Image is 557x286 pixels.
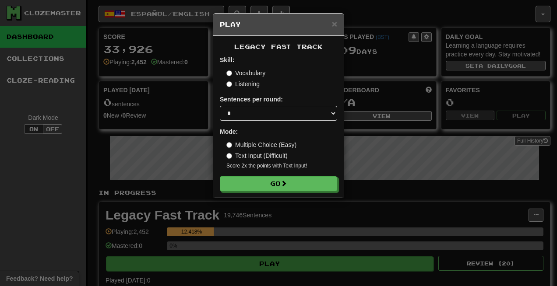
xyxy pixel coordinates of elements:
[226,142,232,148] input: Multiple Choice (Easy)
[226,151,288,160] label: Text Input (Difficult)
[220,20,337,29] h5: Play
[226,140,296,149] label: Multiple Choice (Easy)
[220,176,337,191] button: Go
[226,70,232,76] input: Vocabulary
[220,56,234,63] strong: Skill:
[220,128,238,135] strong: Mode:
[226,153,232,159] input: Text Input (Difficult)
[226,80,260,88] label: Listening
[332,19,337,28] button: Close
[226,81,232,87] input: Listening
[226,162,337,170] small: Score 2x the points with Text Input !
[226,69,265,77] label: Vocabulary
[220,95,283,104] label: Sentences per round:
[332,19,337,29] span: ×
[234,43,323,50] span: Legacy Fast Track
